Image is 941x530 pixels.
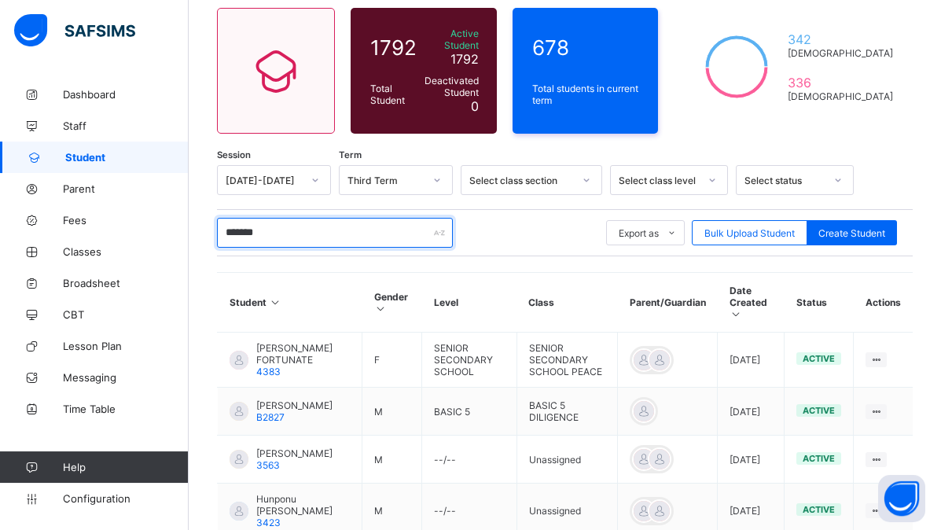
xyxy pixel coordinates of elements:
th: Parent/Guardian [618,273,718,333]
td: Unassigned [516,436,617,484]
span: Create Student [818,227,885,239]
span: active [803,504,835,515]
span: Export as [619,227,659,239]
span: 4383 [256,366,281,377]
i: Sort in Ascending Order [374,303,388,315]
td: --/-- [422,436,517,484]
span: Dashboard [63,88,189,101]
span: active [803,353,835,364]
th: Date Created [718,273,785,333]
span: 0 [471,98,479,114]
span: Term [339,149,362,160]
div: [DATE]-[DATE] [226,175,302,186]
span: Lesson Plan [63,340,189,352]
th: Class [516,273,617,333]
span: Time Table [63,403,189,415]
th: Actions [854,273,913,333]
span: Hunponu [PERSON_NAME] [256,493,350,517]
div: Third Term [347,175,424,186]
th: Gender [362,273,422,333]
td: [DATE] [718,436,785,484]
span: [DEMOGRAPHIC_DATA] [788,47,893,59]
td: M [362,436,422,484]
span: Configuration [63,492,188,505]
i: Sort in Ascending Order [730,308,743,320]
div: Total Student [366,79,421,110]
td: [DATE] [718,388,785,436]
span: [PERSON_NAME] FORTUNATE [256,342,350,366]
td: SENIOR SECONDARY SCHOOL PEACE [516,333,617,388]
td: M [362,388,422,436]
span: [PERSON_NAME] [256,399,333,411]
span: active [803,453,835,464]
i: Sort in Ascending Order [269,296,282,308]
span: 3563 [256,459,280,471]
img: safsims [14,14,135,47]
span: Broadsheet [63,277,189,289]
span: 342 [788,31,893,47]
span: 3423 [256,517,281,528]
td: [DATE] [718,333,785,388]
span: 1792 [370,35,417,60]
button: Open asap [878,475,925,522]
span: Total students in current term [532,83,639,106]
span: 336 [788,75,893,90]
div: Select class section [469,175,573,186]
span: Messaging [63,371,189,384]
td: BASIC 5 DILIGENCE [516,388,617,436]
span: 678 [532,35,639,60]
span: Deactivated Student [425,75,479,98]
span: Bulk Upload Student [704,227,795,239]
td: BASIC 5 [422,388,517,436]
th: Status [785,273,854,333]
span: [DEMOGRAPHIC_DATA] [788,90,893,102]
th: Student [218,273,362,333]
td: SENIOR SECONDARY SCHOOL [422,333,517,388]
div: Select status [744,175,825,186]
span: Classes [63,245,189,258]
span: Staff [63,120,189,132]
span: CBT [63,308,189,321]
span: Active Student [425,28,479,51]
span: B2827 [256,411,285,423]
span: active [803,405,835,416]
th: Level [422,273,517,333]
div: Select class level [619,175,699,186]
span: Fees [63,214,189,226]
span: Session [217,149,251,160]
span: Parent [63,182,189,195]
span: 1792 [450,51,479,67]
span: Student [65,151,189,164]
td: F [362,333,422,388]
span: [PERSON_NAME] [256,447,333,459]
span: Help [63,461,188,473]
